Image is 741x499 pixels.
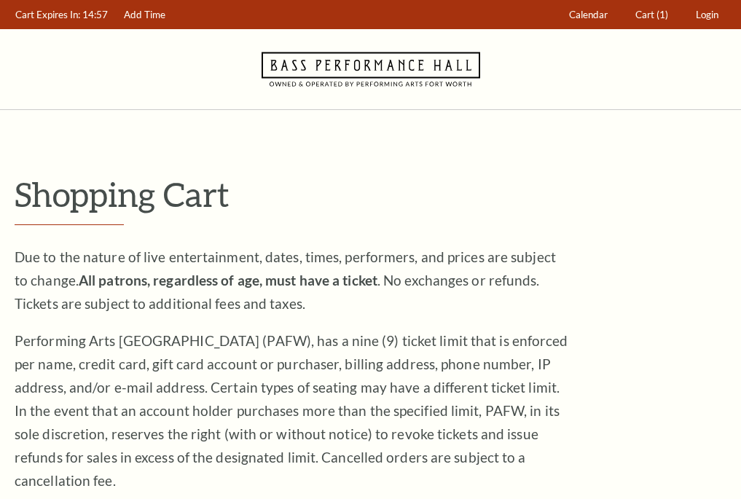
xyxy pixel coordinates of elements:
[15,248,556,312] span: Due to the nature of live entertainment, dates, times, performers, and prices are subject to chan...
[15,329,568,492] p: Performing Arts [GEOGRAPHIC_DATA] (PAFW), has a nine (9) ticket limit that is enforced per name, ...
[82,9,108,20] span: 14:57
[117,1,173,29] a: Add Time
[656,9,668,20] span: (1)
[79,272,377,288] strong: All patrons, regardless of age, must have a ticket
[15,176,726,213] p: Shopping Cart
[15,9,80,20] span: Cart Expires In:
[635,9,654,20] span: Cart
[689,1,726,29] a: Login
[569,9,608,20] span: Calendar
[629,1,675,29] a: Cart (1)
[562,1,615,29] a: Calendar
[696,9,718,20] span: Login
